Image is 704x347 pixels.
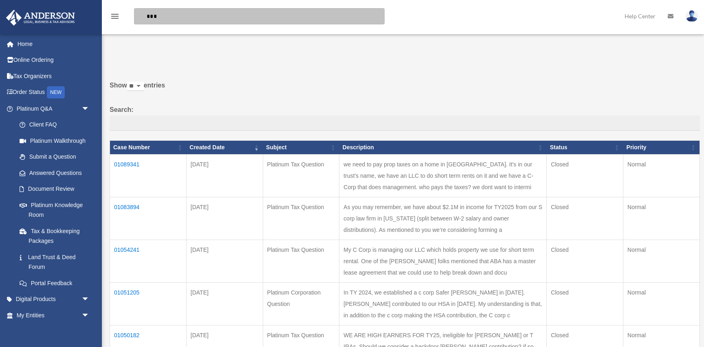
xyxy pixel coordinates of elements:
[263,240,339,282] td: Platinum Tax Question
[339,141,547,155] th: Description: activate to sort column ascending
[127,82,144,91] select: Showentries
[11,181,98,197] a: Document Review
[263,282,339,325] td: Platinum Corporation Question
[339,240,547,282] td: My C Corp is managing our LLC which holds property we use for short term rental. One of the [PERS...
[623,197,700,240] td: Normal
[263,141,339,155] th: Subject: activate to sort column ascending
[4,10,77,26] img: Anderson Advisors Platinum Portal
[186,240,263,282] td: [DATE]
[110,240,187,282] td: 01054241
[6,52,102,68] a: Online Ordering
[110,80,700,99] label: Show entries
[110,197,187,240] td: 01083894
[547,282,623,325] td: Closed
[11,223,98,249] a: Tax & Bookkeeping Packages
[339,154,547,197] td: we need to pay prop taxes on a home in [GEOGRAPHIC_DATA]. It's in our trust's name, we have an LL...
[11,275,98,291] a: Portal Feedback
[110,282,187,325] td: 01051205
[623,240,700,282] td: Normal
[11,165,94,181] a: Answered Questions
[339,282,547,325] td: In TY 2024, we established a c corp Safer [PERSON_NAME] in [DATE]. [PERSON_NAME] contributed to o...
[110,141,187,155] th: Case Number: activate to sort column ascending
[339,197,547,240] td: As you may remember, we have about $2.1M in income for TY2025 from our S corp law firm in [US_STA...
[6,291,102,308] a: Digital Productsarrow_drop_down
[11,249,98,275] a: Land Trust & Deed Forum
[6,36,102,52] a: Home
[11,197,98,223] a: Platinum Knowledge Room
[6,84,102,101] a: Order StatusNEW
[11,117,98,133] a: Client FAQ
[81,100,98,117] span: arrow_drop_down
[110,154,187,197] td: 01089341
[110,116,700,131] input: Search:
[623,154,700,197] td: Normal
[81,291,98,308] span: arrow_drop_down
[623,282,700,325] td: Normal
[81,307,98,324] span: arrow_drop_down
[186,154,263,197] td: [DATE]
[136,11,145,20] i: search
[263,154,339,197] td: Platinum Tax Question
[263,197,339,240] td: Platinum Tax Question
[6,307,102,323] a: My Entitiesarrow_drop_down
[547,141,623,155] th: Status: activate to sort column ascending
[110,104,700,131] label: Search:
[186,141,263,155] th: Created Date: activate to sort column ascending
[186,197,263,240] td: [DATE]
[6,100,98,117] a: Platinum Q&Aarrow_drop_down
[186,282,263,325] td: [DATE]
[47,86,65,98] div: NEW
[6,68,102,84] a: Tax Organizers
[547,154,623,197] td: Closed
[110,11,120,21] i: menu
[11,133,98,149] a: Platinum Walkthrough
[547,240,623,282] td: Closed
[547,197,623,240] td: Closed
[623,141,700,155] th: Priority: activate to sort column ascending
[110,14,120,21] a: menu
[686,10,698,22] img: User Pic
[11,149,98,165] a: Submit a Question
